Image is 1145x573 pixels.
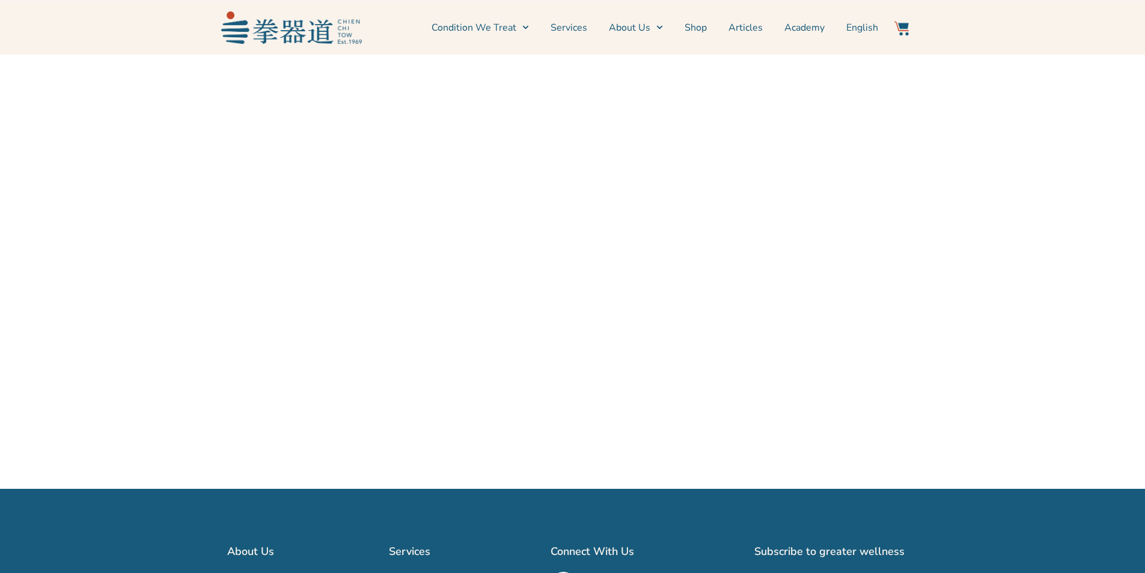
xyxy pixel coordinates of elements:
a: Shop [685,13,707,43]
a: Condition We Treat [432,13,529,43]
h2: Connect With Us [551,543,742,560]
a: Services [551,13,587,43]
a: Articles [728,13,763,43]
nav: Menu [368,13,879,43]
iframe: Inline Frame Example [6,103,1139,403]
span: English [846,20,878,35]
a: English [846,13,878,43]
a: Academy [784,13,825,43]
h2: About Us [227,543,377,560]
h2: Services [389,543,539,560]
img: Website Icon-03 [894,21,909,35]
h2: Subscribe to greater wellness [754,543,918,560]
a: About Us [609,13,663,43]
